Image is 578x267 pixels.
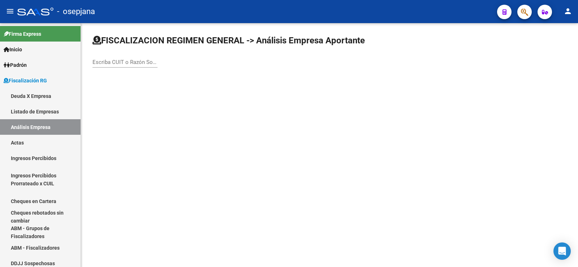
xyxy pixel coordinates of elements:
[4,46,22,53] span: Inicio
[92,35,365,46] h1: FISCALIZACION REGIMEN GENERAL -> Análisis Empresa Aportante
[4,30,41,38] span: Firma Express
[4,61,27,69] span: Padrón
[564,7,572,16] mat-icon: person
[57,4,95,20] span: - osepjana
[4,77,47,85] span: Fiscalización RG
[553,242,571,260] div: Open Intercom Messenger
[6,7,14,16] mat-icon: menu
